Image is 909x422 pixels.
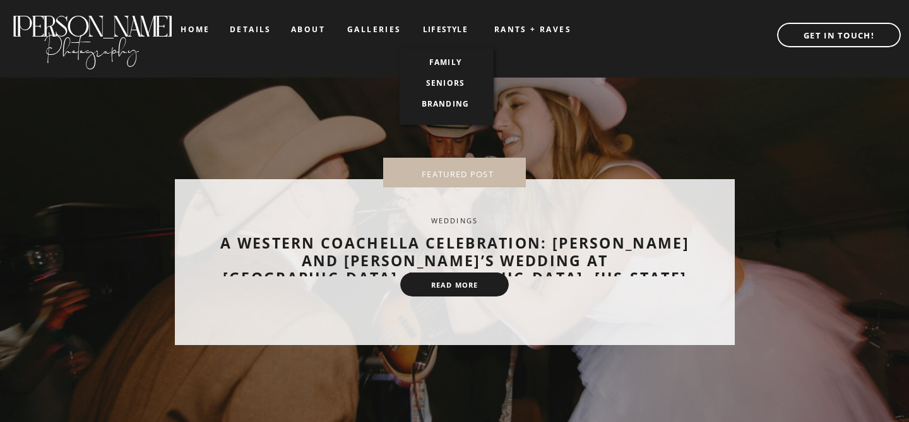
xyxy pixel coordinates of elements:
[413,25,477,34] a: LIFESTYLE
[482,25,583,34] a: RANTS + RAVES
[403,170,512,176] nav: FEATURED POST
[347,25,400,34] a: galleries
[220,233,689,288] a: A Western Coachella Celebration: [PERSON_NAME] and [PERSON_NAME]’s Wedding at [GEOGRAPHIC_DATA], ...
[804,30,874,41] b: GET IN TOUCH!
[413,100,477,108] a: BRANDING
[431,216,478,225] a: Weddings
[230,25,271,33] a: details
[181,25,210,33] a: home
[413,58,477,67] a: FAMILY
[291,25,324,34] a: about
[11,10,173,31] a: [PERSON_NAME]
[413,79,477,88] a: SENIORS
[417,281,492,290] a: read more
[11,25,173,66] a: Photography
